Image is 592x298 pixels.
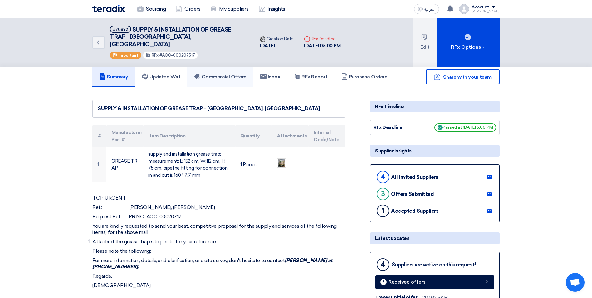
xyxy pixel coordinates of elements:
div: 3 [377,188,389,200]
h5: Purchase Orders [341,74,388,80]
h5: Updates Wall [142,74,180,80]
span: العربية [424,7,435,12]
h5: SUPPLY & INSTALLATION OF GREASE TRAP - JUBAIL MALL, JUBAIL [110,26,247,48]
span: RFx [152,53,159,57]
div: #70892 [113,27,128,32]
a: Purchase Orders [335,67,394,87]
span: SUPPLY & INSTALLATION OF GREASE TRAP - [GEOGRAPHIC_DATA], [GEOGRAPHIC_DATA] [110,26,231,48]
div: Offers Submitted [391,191,434,197]
div: 1 [377,205,389,217]
p: Request Ref.: PR NO. ACC-00020717 [92,214,345,220]
button: RFx Options [437,18,500,67]
span: Received offers [389,280,426,285]
img: Teradix logo [92,5,125,12]
div: RFx Timeline [370,101,500,112]
button: Edit [413,18,437,67]
span: Share with your team [443,74,492,80]
h5: Summary [99,74,128,80]
td: 1 [92,147,106,182]
img: WhatsApp_Image__at__AM_1753962874719.jpeg [277,157,286,169]
h5: RFx Report [294,74,327,80]
p: TOP URGENT [92,195,345,201]
p: Ref.: [PERSON_NAME], [PERSON_NAME] [92,204,345,211]
div: RFx Deadline [304,36,341,42]
div: Accepted Suppliers [391,208,438,214]
th: Manufacturer Part # [106,125,143,147]
a: Open chat [566,273,585,292]
p: You are kindly requested to send your best, competitive proposal for the supply and services of t... [92,223,345,236]
a: My Suppliers [205,2,253,16]
td: GREASE TRAP [106,147,143,182]
div: Suppliers are active on this request! [392,262,476,268]
th: # [92,125,106,147]
div: RFx Options [451,43,486,51]
div: Account [472,5,489,10]
p: Please note the following: [92,248,345,254]
p: For more information, details, and clarification, or a site survey, don't hesitate to contact [92,257,345,270]
h5: Inbox [260,74,281,80]
p: [DEMOGRAPHIC_DATA] [92,282,345,289]
div: 4 [377,171,389,183]
div: 4 [377,258,389,271]
a: Sourcing [132,2,171,16]
a: Summary [92,67,135,87]
th: Attachments [272,125,309,147]
span: Important [118,53,138,57]
a: RFx Report [287,67,334,87]
a: Updates Wall [135,67,187,87]
div: SUPPLY & INSTALLATION OF GREASE TRAP - [GEOGRAPHIC_DATA], [GEOGRAPHIC_DATA] [98,105,340,112]
div: [DATE] 05:00 PM [304,42,341,49]
div: Latest updates [370,232,500,244]
div: Supplier Insights [370,145,500,157]
h5: Commercial Offers [194,74,247,80]
a: Commercial Offers [187,67,253,87]
a: 3 Received offers [375,275,494,289]
div: RFx Deadline [374,124,420,131]
th: Quantity [235,125,272,147]
p: Regards, [92,273,345,279]
strong: [PERSON_NAME] at [PHONE_NUMBER]. [92,257,332,270]
td: 1 Pieces [235,147,272,182]
div: [DATE] [260,42,294,49]
button: العربية [414,4,439,14]
div: Creation Date [260,36,294,42]
th: Internal Code/Note [309,125,345,147]
div: All Invited Suppliers [391,174,438,180]
a: Insights [254,2,290,16]
a: Orders [171,2,205,16]
span: Passed at [DATE] 5:00 PM [434,123,496,132]
th: Item Description [143,125,235,147]
div: 3 [380,279,387,285]
a: Inbox [253,67,287,87]
td: supply and installation grease trap; measurement: L: 152 cm, W:112 cm, H: 75 cm. pipeline fitting... [143,147,235,182]
span: #ACC-000207517 [159,53,195,57]
li: Attached the grease Trap site photo for your reference. [92,239,345,245]
div: [PERSON_NAME] [472,10,500,13]
img: profile_test.png [459,4,469,14]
